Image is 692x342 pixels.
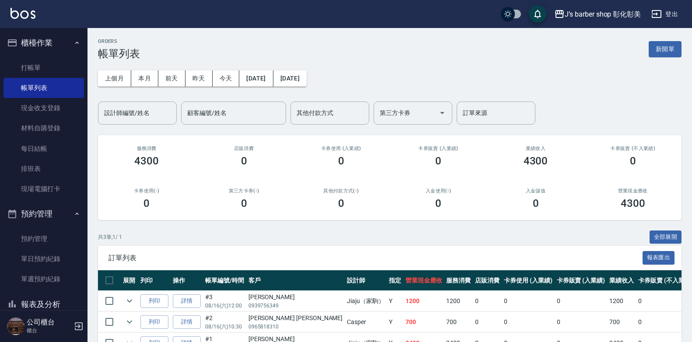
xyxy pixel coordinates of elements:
h3: 0 [435,155,441,167]
h2: 店販消費 [206,146,282,151]
button: [DATE] [273,70,307,87]
a: 單日預約紀錄 [3,249,84,269]
th: 服務消費 [444,270,473,291]
h3: 帳單列表 [98,48,140,60]
h2: 入金儲值 [497,188,573,194]
td: 1200 [607,291,636,311]
td: Y [387,291,403,311]
h3: 0 [533,197,539,209]
a: 預約管理 [3,229,84,249]
h2: 營業現金應收 [595,188,671,194]
h2: 第三方卡券(-) [206,188,282,194]
h3: 0 [435,197,441,209]
td: 700 [444,312,473,332]
p: 0965818310 [248,323,343,331]
th: 卡券使用 (入業績) [502,270,555,291]
p: 共 3 筆, 1 / 1 [98,233,122,241]
button: expand row [123,315,136,328]
a: 詳情 [173,315,201,329]
span: 訂單列表 [108,254,643,262]
td: 0 [555,291,608,311]
a: 報表匯出 [643,253,675,262]
h2: 卡券使用(-) [108,188,185,194]
th: 展開 [121,270,138,291]
a: 單週預約紀錄 [3,269,84,289]
h3: 4300 [134,155,159,167]
button: Open [435,106,449,120]
h3: 服務消費 [108,146,185,151]
td: #2 [203,312,246,332]
button: save [529,5,546,23]
button: 報表及分析 [3,293,84,316]
button: 本月 [131,70,158,87]
p: 08/16 (六) 12:00 [205,302,244,310]
a: 帳單列表 [3,78,84,98]
h2: 業績收入 [497,146,573,151]
th: 店販消費 [473,270,502,291]
a: 詳情 [173,294,201,308]
h3: 0 [241,155,247,167]
td: 0 [555,312,608,332]
th: 列印 [138,270,171,291]
a: 排班表 [3,159,84,179]
th: 操作 [171,270,203,291]
button: expand row [123,294,136,307]
div: [PERSON_NAME] [248,293,343,302]
a: 每日結帳 [3,139,84,159]
td: 700 [403,312,444,332]
h2: 卡券使用 (入業績) [303,146,379,151]
button: [DATE] [239,70,273,87]
button: 上個月 [98,70,131,87]
h3: 4300 [524,155,548,167]
button: 前天 [158,70,185,87]
button: J’s barber shop 彰化彰美 [551,5,644,23]
td: 1200 [444,291,473,311]
a: 現場電腦打卡 [3,179,84,199]
button: 今天 [213,70,240,87]
td: 1200 [403,291,444,311]
h2: 其他付款方式(-) [303,188,379,194]
a: 打帳單 [3,58,84,78]
td: Jiaju（家駒） [345,291,387,311]
h3: 0 [630,155,636,167]
button: 昨天 [185,70,213,87]
button: 登出 [648,6,682,22]
p: 08/16 (六) 10:30 [205,323,244,331]
a: 現金收支登錄 [3,98,84,118]
button: 預約管理 [3,202,84,225]
th: 客戶 [246,270,345,291]
th: 卡券販賣 (入業績) [555,270,608,291]
h2: 入金使用(-) [400,188,476,194]
td: 0 [502,312,555,332]
th: 業績收入 [607,270,636,291]
td: Y [387,312,403,332]
div: J’s barber shop 彰化彰美 [565,9,641,20]
div: [PERSON_NAME] [PERSON_NAME] [248,314,343,323]
h2: 卡券販賣 (不入業績) [595,146,671,151]
td: 0 [473,291,502,311]
img: Logo [10,8,35,19]
h3: 0 [143,197,150,209]
button: 櫃檯作業 [3,31,84,54]
img: Person [7,318,24,335]
th: 指定 [387,270,403,291]
h2: 卡券販賣 (入業績) [400,146,476,151]
td: 0 [473,312,502,332]
p: 櫃台 [27,327,71,335]
a: 材料自購登錄 [3,118,84,138]
td: 700 [607,312,636,332]
h3: 0 [338,197,344,209]
h5: 公司櫃台 [27,318,71,327]
th: 營業現金應收 [403,270,444,291]
td: Casper [345,312,387,332]
button: 列印 [140,315,168,329]
button: 報表匯出 [643,251,675,265]
a: 新開單 [649,45,682,53]
h2: ORDERS [98,38,140,44]
h3: 0 [338,155,344,167]
button: 全部展開 [650,230,682,244]
h3: 0 [241,197,247,209]
th: 帳單編號/時間 [203,270,246,291]
button: 列印 [140,294,168,308]
td: 0 [502,291,555,311]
